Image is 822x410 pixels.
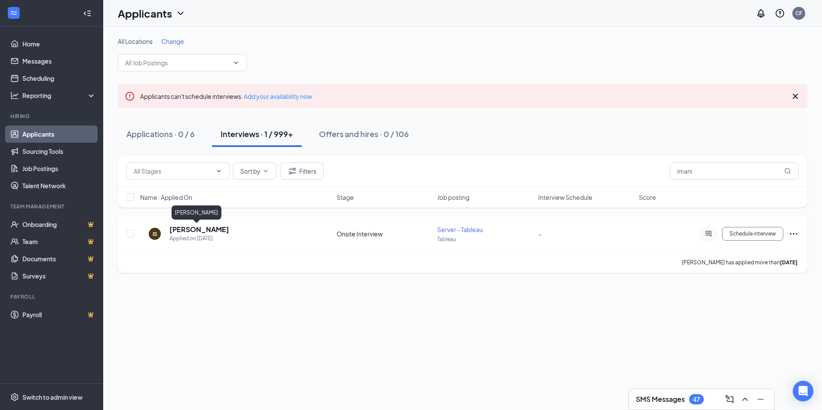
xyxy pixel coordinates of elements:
[724,394,735,404] svg: ComposeMessage
[140,193,192,202] span: Name · Applied On
[126,129,195,139] div: Applications · 0 / 6
[9,9,18,17] svg: WorkstreamLogo
[22,125,96,143] a: Applicants
[10,393,19,401] svg: Settings
[738,392,752,406] button: ChevronUp
[538,230,541,238] span: -
[22,70,96,87] a: Scheduling
[22,177,96,194] a: Talent Network
[538,193,592,202] span: Interview Schedule
[793,381,813,401] div: Open Intercom Messenger
[788,229,799,239] svg: Ellipses
[730,231,776,237] span: Schedule interview
[10,203,94,210] div: Team Management
[775,8,785,18] svg: QuestionInfo
[337,193,354,202] span: Stage
[10,91,19,100] svg: Analysis
[784,168,791,174] svg: MagnifyingGlass
[125,58,229,67] input: All Job Postings
[693,396,700,403] div: 47
[22,306,96,323] a: PayrollCrown
[153,230,157,238] div: IS
[280,162,324,180] button: Filter Filters
[161,37,184,45] span: Change
[287,166,298,176] svg: Filter
[233,59,239,66] svg: ChevronDown
[722,227,783,241] button: Schedule interview
[22,35,96,52] a: Home
[215,168,222,174] svg: ChevronDown
[682,259,799,266] p: [PERSON_NAME] has applied more than .
[118,6,172,21] h1: Applicants
[221,129,293,139] div: Interviews · 1 / 999+
[337,229,432,238] div: Onsite Interview
[22,267,96,285] a: SurveysCrown
[240,168,261,174] span: Sort by
[22,216,96,233] a: OnboardingCrown
[172,205,221,220] div: [PERSON_NAME]
[169,234,229,243] div: Applied on [DATE]
[636,395,685,404] h3: SMS Messages
[22,250,96,267] a: DocumentsCrown
[670,162,799,180] input: Search in interviews
[83,9,92,18] svg: Collapse
[244,92,312,100] a: Add your availability now
[125,91,135,101] svg: Error
[790,91,801,101] svg: Cross
[22,91,96,100] div: Reporting
[703,230,714,237] svg: ActiveChat
[740,394,750,404] svg: ChevronUp
[10,293,94,300] div: Payroll
[22,393,83,401] div: Switch to admin view
[639,193,656,202] span: Score
[780,259,797,266] b: [DATE]
[10,113,94,120] div: Hiring
[22,233,96,250] a: TeamCrown
[22,160,96,177] a: Job Postings
[175,8,186,18] svg: ChevronDown
[756,8,766,18] svg: Notifications
[754,392,767,406] button: Minimize
[22,52,96,70] a: Messages
[437,236,533,243] p: Tableau
[723,392,736,406] button: ComposeMessage
[134,166,212,176] input: All Stages
[755,394,766,404] svg: Minimize
[233,162,276,180] button: Sort byChevronDown
[795,9,802,17] div: CF
[22,143,96,160] a: Sourcing Tools
[118,37,153,45] span: All Locations
[319,129,409,139] div: Offers and hires · 0 / 106
[262,168,269,174] svg: ChevronDown
[437,193,469,202] span: Job posting
[169,225,229,234] h5: [PERSON_NAME]
[140,92,312,100] span: Applicants can't schedule interviews.
[437,226,483,233] span: Server - Tableau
